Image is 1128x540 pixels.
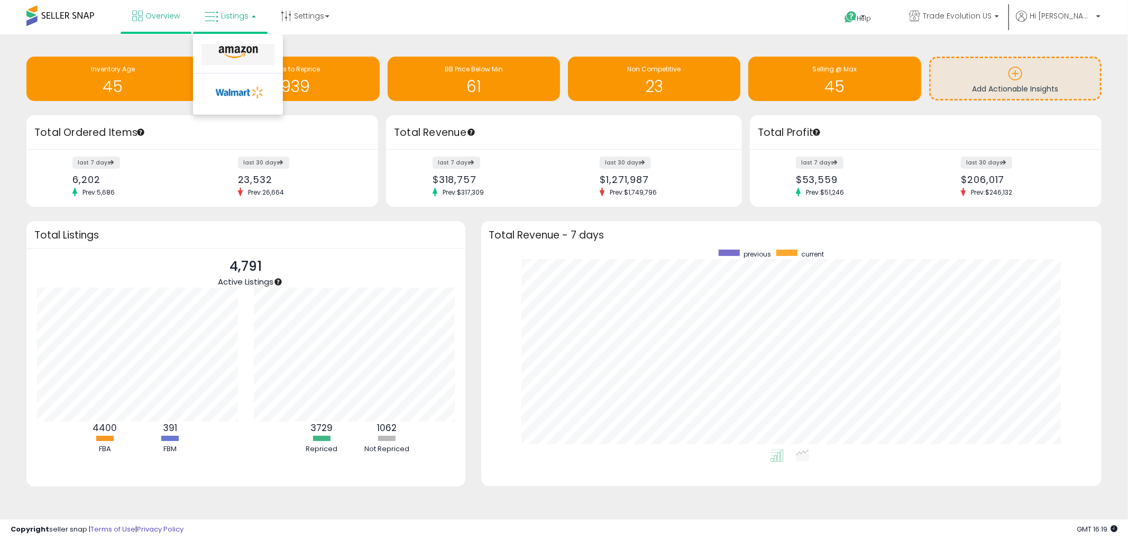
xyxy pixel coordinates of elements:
span: Prev: 5,686 [77,188,120,197]
span: Prev: 26,664 [243,188,289,197]
div: FBM [138,444,201,454]
div: 23,532 [238,174,360,185]
div: $318,757 [433,174,556,185]
div: Tooltip anchor [136,127,145,137]
a: Needs to Reprice 1939 [207,57,379,101]
span: previous [744,250,771,259]
label: last 30 days [600,157,651,169]
h3: Total Listings [34,231,457,239]
span: current [801,250,824,259]
span: Prev: $246,132 [966,188,1017,197]
p: 4,791 [218,257,273,277]
div: Not Repriced [355,444,418,454]
a: Privacy Policy [137,524,184,534]
span: BB Price Below Min [445,65,503,74]
a: Terms of Use [90,524,135,534]
span: Prev: $51,246 [801,188,849,197]
span: Overview [145,11,180,21]
span: Needs to Reprice [267,65,320,74]
span: Add Actionable Insights [972,84,1058,94]
b: 1062 [377,422,397,434]
a: Help [836,3,892,34]
label: last 7 days [796,157,843,169]
span: 2025-08-11 16:19 GMT [1077,524,1117,534]
a: Non Competitive 23 [568,57,740,101]
label: last 30 days [238,157,289,169]
h3: Total Profit [758,125,1094,140]
i: Get Help [844,11,857,24]
h1: 23 [573,78,735,95]
span: Active Listings [218,276,273,287]
div: Tooltip anchor [273,277,283,287]
span: Hi [PERSON_NAME] [1030,11,1093,21]
div: 6,202 [72,174,194,185]
span: Trade Evolution US [923,11,992,21]
h3: Total Revenue [394,125,734,140]
b: 4400 [93,422,117,434]
label: last 7 days [72,157,120,169]
span: Listings [221,11,249,21]
div: Tooltip anchor [466,127,476,137]
div: $206,017 [961,174,1083,185]
div: $1,271,987 [600,174,723,185]
b: 3729 [310,422,333,434]
h1: 1939 [212,78,374,95]
span: Inventory Age [91,65,135,74]
h3: Total Ordered Items [34,125,370,140]
h1: 45 [32,78,194,95]
label: last 30 days [961,157,1012,169]
a: Selling @ Max 45 [748,57,921,101]
a: Hi [PERSON_NAME] [1016,11,1101,34]
div: Tooltip anchor [812,127,821,137]
span: Non Competitive [628,65,681,74]
h3: Total Revenue - 7 days [489,231,1094,239]
span: Prev: $1,749,796 [604,188,662,197]
div: $53,559 [796,174,918,185]
h1: 45 [754,78,915,95]
span: Selling @ Max [812,65,857,74]
strong: Copyright [11,524,49,534]
h1: 61 [393,78,555,95]
b: 391 [163,422,177,434]
div: FBA [73,444,136,454]
a: BB Price Below Min 61 [388,57,560,101]
label: last 7 days [433,157,480,169]
a: Inventory Age 45 [26,57,199,101]
span: Help [857,14,872,23]
span: Prev: $317,309 [437,188,489,197]
div: Repriced [290,444,353,454]
div: seller snap | | [11,525,184,535]
a: Add Actionable Insights [931,58,1100,99]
